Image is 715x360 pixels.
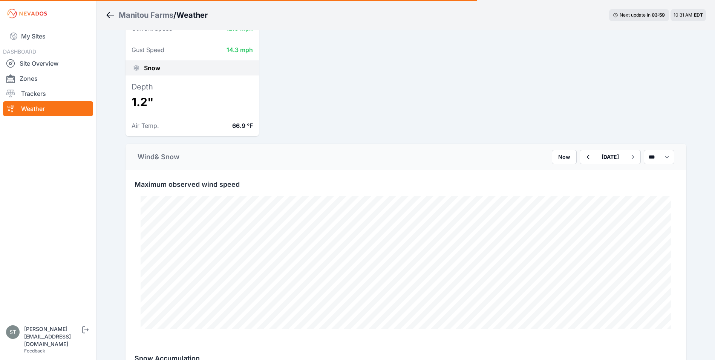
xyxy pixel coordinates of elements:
[6,8,48,20] img: Nevados
[126,170,686,190] div: Maximum observed wind speed
[596,150,625,164] button: [DATE]
[3,101,93,116] a: Weather
[24,348,45,354] a: Feedback
[227,45,253,54] dd: 14.3 mph
[3,71,93,86] a: Zones
[232,121,253,130] dd: 66.9 °F
[106,5,208,25] nav: Breadcrumb
[132,45,164,54] dt: Gust Speed
[3,27,93,45] a: My Sites
[144,63,160,72] span: Snow
[132,121,159,130] dt: Air Temp.
[138,152,179,162] div: Wind & Snow
[3,56,93,71] a: Site Overview
[24,325,81,348] div: [PERSON_NAME][EMAIL_ADDRESS][DOMAIN_NAME]
[132,82,253,92] dt: Depth
[6,325,20,339] img: steve@nevados.solar
[620,12,651,18] span: Next update in
[119,10,173,20] a: Manitou Farms
[694,12,703,18] span: EDT
[3,86,93,101] a: Trackers
[652,12,665,18] div: 03 : 59
[132,95,253,109] dd: 1.2"
[552,150,577,164] button: Now
[176,10,208,20] h3: Weather
[173,10,176,20] span: /
[674,12,692,18] span: 10:31 AM
[3,48,36,55] span: DASHBOARD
